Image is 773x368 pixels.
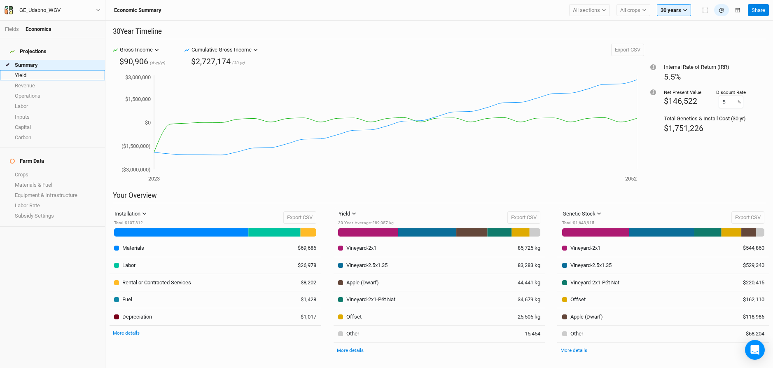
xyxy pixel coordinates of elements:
[649,63,657,71] div: Tooltip anchor
[570,296,586,303] div: Offset
[503,308,545,326] td: 25,505 kg
[4,6,101,15] button: GE_Udabno_WGV
[122,313,152,321] div: Depreciation
[738,99,741,105] label: %
[148,176,160,182] tspan: 2023
[562,220,605,226] div: Total : $1,643,915
[279,274,321,291] td: $8,202
[346,279,379,286] div: Apple (Dwarf)
[121,166,151,173] tspan: ($3,000,000)
[191,56,231,67] div: $2,727,174
[338,220,394,226] div: 30 Year Average : 289,087 kg
[145,120,151,126] tspan: $0
[119,56,148,67] div: $90,906
[664,89,701,96] div: Net Present Value
[120,46,153,54] div: Gross Income
[150,60,166,66] span: (Avg/yr)
[279,291,321,308] td: $1,428
[19,6,61,14] div: GE_Udabno_WGV
[5,26,19,32] a: Fields
[113,330,140,336] a: More details
[719,96,743,108] input: 0
[339,210,350,218] div: Yield
[189,44,260,56] button: Cumulative Gross Income
[125,74,151,80] tspan: $3,000,000
[26,26,51,33] div: Economics
[611,44,644,56] button: Export CSV
[664,72,681,82] span: 5.5%
[570,313,603,321] div: Apple (Dwarf)
[121,143,151,149] tspan: ($1,500,000)
[125,96,151,102] tspan: $1,500,000
[570,244,600,252] div: Vineyard-2x1
[503,274,545,291] td: 44,441 kg
[503,291,545,308] td: 34,679 kg
[503,257,545,274] td: 83,283 kg
[346,330,359,338] div: Other
[649,89,657,96] div: Tooltip anchor
[570,330,583,338] div: Other
[664,96,697,106] span: $146,522
[114,7,161,14] h3: Economic Summary
[10,158,44,164] div: Farm Data
[731,211,764,224] button: Export CSV
[726,257,769,274] td: $529,340
[113,27,766,39] h2: 30 Year Timeline
[620,6,640,14] span: All crops
[346,313,362,321] div: Offset
[279,308,321,326] td: $1,017
[122,244,144,252] div: Materials
[563,210,596,218] div: Genetic Stock
[625,176,637,182] tspan: 2052
[657,4,691,16] button: 30 years
[726,240,769,257] td: $544,860
[10,48,47,55] div: Projections
[664,63,746,71] div: Internal Rate of Return (IRR)
[726,308,769,326] td: $118,986
[573,6,600,14] span: All sections
[283,211,316,224] button: Export CSV
[664,115,746,122] div: Total Genetics & Install Cost (30 yr)
[279,240,321,257] td: $69,686
[726,326,769,343] td: $68,204
[748,4,769,16] button: Share
[232,60,245,66] span: (30 yr)
[560,347,587,353] a: More details
[726,274,769,291] td: $220,415
[569,4,610,16] button: All sections
[570,262,612,269] div: Vineyard-2.5x1.35
[346,262,388,269] div: Vineyard-2.5x1.35
[716,89,746,96] div: Discount Rate
[559,208,605,220] button: Genetic Stock
[114,220,150,226] div: Total : $107,312
[191,46,252,54] div: Cumulative Gross Income
[279,257,321,274] td: $26,978
[337,347,364,353] a: More details
[335,208,360,220] button: Yield
[507,211,540,224] button: Export CSV
[726,291,769,308] td: $162,110
[503,326,545,343] td: 15,454
[111,208,150,220] button: Installation
[118,44,161,56] button: Gross Income
[664,124,703,133] span: $1,751,226
[346,244,376,252] div: Vineyard-2x1
[122,262,135,269] div: Labor
[617,4,650,16] button: All crops
[114,210,140,218] div: Installation
[503,240,545,257] td: 85,725 kg
[122,279,191,286] div: Rental or Contracted Services
[570,279,619,286] div: Vineyard-2x1-Pét Nat
[122,296,132,303] div: Fuel
[745,340,765,360] div: Open Intercom Messenger
[113,191,766,203] h2: Your Overview
[346,296,395,303] div: Vineyard-2x1-Pét Nat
